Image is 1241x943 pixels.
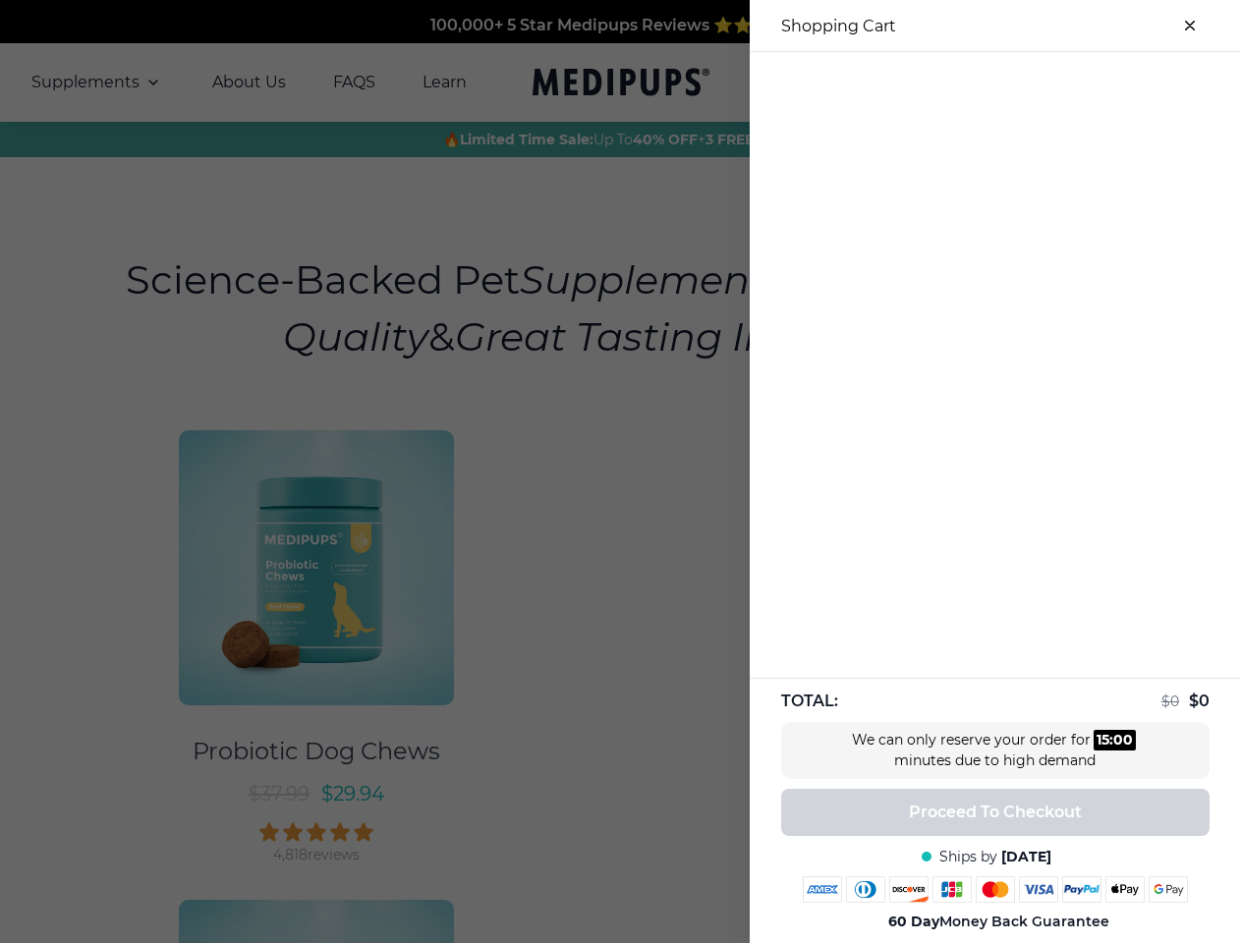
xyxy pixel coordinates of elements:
[846,876,885,903] img: diners-club
[1105,876,1145,903] img: apple
[1094,730,1136,750] div: :
[1019,876,1058,903] img: visa
[976,876,1015,903] img: mastercard
[781,691,838,712] span: TOTAL:
[1113,730,1133,750] div: 00
[1189,692,1210,710] span: $ 0
[781,17,896,35] h3: Shopping Cart
[1170,6,1210,45] button: close-cart
[1149,876,1188,903] img: google
[1097,730,1109,750] div: 15
[939,848,997,866] span: Ships by
[1002,848,1052,866] span: [DATE]
[1161,693,1179,710] span: $ 0
[889,913,1110,931] span: Money Back Guarantee
[889,913,940,930] strong: 60 Day
[889,876,929,903] img: discover
[1062,876,1101,903] img: paypal
[803,876,842,903] img: amex
[932,876,972,903] img: jcb
[848,730,1143,771] div: We can only reserve your order for minutes due to high demand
